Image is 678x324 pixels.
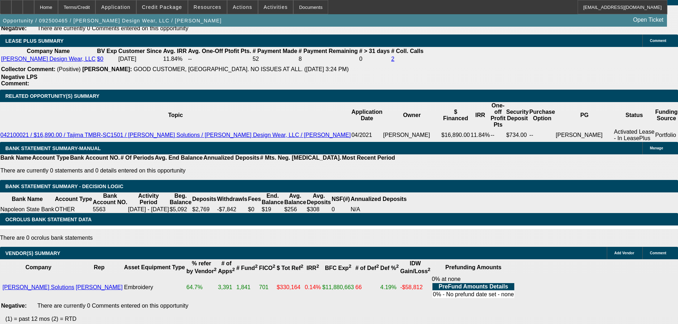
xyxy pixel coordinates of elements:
sup: 2 [232,267,235,272]
span: (Positive) [57,66,81,72]
td: 5563 [93,206,128,213]
sup: 2 [273,264,275,269]
b: $ Tot Ref [277,265,303,271]
b: Def % [380,265,399,271]
a: [PERSON_NAME] Design Wear, LLC [1,56,96,62]
span: GOOD CUSTOMER, [GEOGRAPHIC_DATA]. NO ISSUES AT ALL. ([DATE] 3:24 PM) [133,66,349,72]
td: [DATE] - [DATE] [128,206,169,213]
div: 0% at none [432,276,515,299]
b: Customer Since [119,48,162,54]
button: Credit Package [137,0,188,14]
b: PreFund Amounts Details [439,283,508,290]
th: NSF(#) [331,192,351,206]
th: # Mts. Neg. [MEDICAL_DATA]. [260,154,342,161]
span: There are currently 0 Comments entered on this opportunity [37,303,188,309]
b: Asset Equipment Type [124,264,185,270]
b: IDW Gain/Loss [400,260,430,274]
b: # Payment Made [253,48,297,54]
sup: 2 [396,264,399,269]
td: 1,841 [236,276,258,299]
td: -$58,812 [400,276,431,299]
b: BV Exp [97,48,117,54]
b: Negative: [1,303,27,309]
td: Portfolio [655,128,678,142]
th: Application Date [351,102,383,128]
b: Company Name [27,48,70,54]
a: Open Ticket [630,14,666,26]
sup: 2 [428,267,430,272]
b: Avg. IRR [163,48,186,54]
td: $11,880,663 [322,276,354,299]
sup: 2 [349,264,351,269]
b: FICO [259,265,275,271]
td: $16,890.00 [441,128,470,142]
th: # Of Periods [120,154,154,161]
p: (1) = past 12 mos (2) = RTD [5,316,678,322]
button: Resources [188,0,227,14]
td: $308 [306,206,331,213]
th: Activity Period [128,192,169,206]
span: Opportunity / 092500465 / [PERSON_NAME] Design Wear, LLC / [PERSON_NAME] [3,18,222,23]
td: 8 [298,55,358,63]
span: BANK STATEMENT SUMMARY-MANUAL [5,145,101,151]
b: # > 31 days [359,48,390,54]
th: Security Deposit [506,102,529,128]
th: Account Type [54,192,93,206]
b: [PERSON_NAME]: [82,66,132,72]
td: -- [490,128,506,142]
td: Embroidery [123,276,185,299]
button: Actions [227,0,258,14]
th: One-off Profit Pts [490,102,506,128]
a: 2 [391,56,394,62]
span: Resources [194,4,221,10]
span: Activities [264,4,288,10]
th: Most Recent Period [342,154,395,161]
b: # of Def [356,265,379,271]
td: OTHER [54,206,93,213]
b: Rep [94,264,105,270]
b: Prefunding Amounts [445,264,501,270]
a: 042100021 / $16,890.00 / Tajima TMBR-SC1501 / [PERSON_NAME] Solutions / [PERSON_NAME] Design Wear... [0,132,351,138]
th: Bank Account NO. [93,192,128,206]
td: $5,092 [169,206,192,213]
td: $2,769 [192,206,217,213]
td: $19 [261,206,284,213]
span: Comment [650,251,666,255]
td: 04/2021 [351,128,383,142]
p: There are currently 0 statements and 0 details entered on this opportunity [0,168,395,174]
span: VENDOR(S) SUMMARY [5,250,60,256]
td: $330,164 [276,276,304,299]
sup: 2 [301,264,303,269]
span: Bank Statement Summary - Decision Logic [5,184,123,189]
sup: 2 [214,267,216,272]
td: 11.84% [163,55,187,63]
button: Application [96,0,136,14]
td: N/A [350,206,407,213]
th: Fees [248,192,261,206]
span: Add Vendor [614,251,634,255]
td: 4.19% [380,276,399,299]
td: $0 [248,206,261,213]
b: # of Apps [218,260,235,274]
td: [DATE] [118,55,162,63]
b: Negative LPS Comment: [1,74,37,86]
a: $0 [97,56,104,62]
a: [PERSON_NAME] [76,284,123,290]
th: $ Financed [441,102,470,128]
th: Owner [383,102,441,128]
td: [PERSON_NAME] [555,128,614,142]
span: Application [101,4,130,10]
td: -- [529,128,555,142]
td: 52 [252,55,298,63]
td: 0 [359,55,390,63]
td: 0.14% [304,276,321,299]
b: Avg. One-Off Ptofit Pts. [188,48,251,54]
th: Status [614,102,655,128]
sup: 2 [255,264,257,269]
b: # Fund [236,265,258,271]
td: 64.7% [186,276,217,299]
td: $734.00 [506,128,529,142]
th: Beg. Balance [169,192,192,206]
th: Avg. End Balance [154,154,203,161]
th: Avg. Deposits [306,192,331,206]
